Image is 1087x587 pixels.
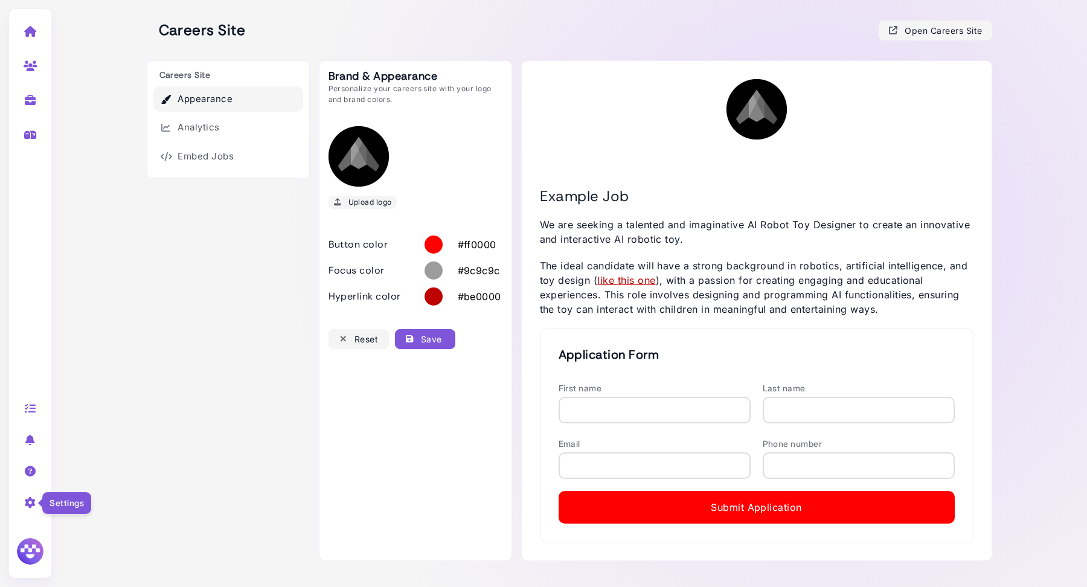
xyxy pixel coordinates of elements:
[726,79,787,140] img: Logo
[329,265,385,276] h3: Focus color
[559,438,580,449] label: Email
[405,333,442,345] div: Save
[42,492,92,515] div: Settings
[333,196,392,208] div: Upload logo
[559,491,955,524] button: Submit Application
[153,86,303,112] a: Appearance
[763,438,822,449] label: Phone number
[15,536,45,566] img: Megan
[559,383,602,393] label: First name
[414,287,501,306] label: #be0000
[329,70,502,83] h2: Brand & Appearance
[329,290,401,302] h3: Hyperlink color
[879,21,992,40] button: Open Careers Site
[597,274,655,286] a: like this one
[888,24,983,37] div: Open Careers Site
[559,347,955,362] h2: Application Form
[329,329,389,349] button: Reset
[763,383,806,393] label: Last name
[153,115,303,141] a: Analytics
[540,188,973,205] h2: Example Job
[414,236,496,254] label: #ff0000
[414,261,500,280] label: #9c9c9c
[395,329,455,349] button: Save
[329,126,389,187] img: Logo
[329,239,388,250] h3: Button color
[329,196,397,209] button: Upload logo
[153,70,303,80] h3: Careers Site
[540,258,973,316] p: The ideal candidate will have a strong background in robotics, artificial intelligence, and toy d...
[338,333,379,345] div: Reset
[153,144,303,170] a: Embed Jobs
[147,22,246,39] h2: Careers Site
[540,217,973,246] p: We are seeking a talented and imaginative AI Robot Toy Designer to create an innovative and inter...
[329,83,502,105] p: Personalize your careers site with your logo and brand colors.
